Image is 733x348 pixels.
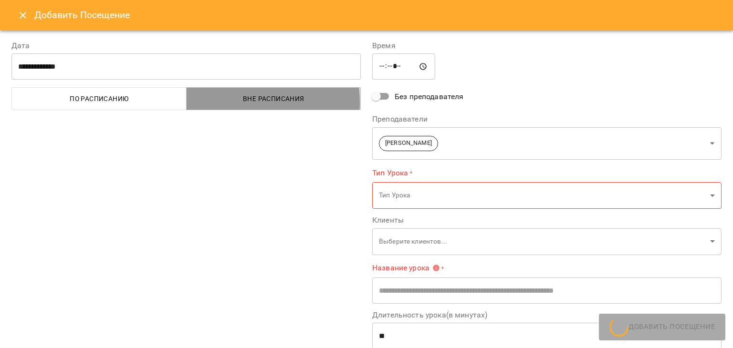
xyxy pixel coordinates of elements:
button: Вне расписания [186,87,361,110]
svg: Укажите название урока или выберите клиентов [432,264,440,272]
span: По расписанию [18,93,181,104]
button: По расписанию [11,87,187,110]
div: Выберите клиентов... [372,228,722,255]
h6: Добавить Посещение [34,8,722,22]
label: Тип Урока [372,167,722,178]
button: Close [11,4,34,27]
span: Название урока [372,264,440,272]
label: Длительность урока(в минутах) [372,311,722,319]
span: [PERSON_NAME] [379,139,438,148]
div: [PERSON_NAME] [372,127,722,160]
label: Преподаватели [372,115,722,123]
span: Без преподавателя [395,91,464,102]
div: Тип Урока [372,182,722,209]
label: Время [372,42,722,50]
p: Выберите клиентов... [379,237,706,246]
label: Дата [11,42,361,50]
p: Тип Урока [379,191,706,200]
span: Вне расписания [192,93,356,104]
label: Клиенты [372,216,722,224]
